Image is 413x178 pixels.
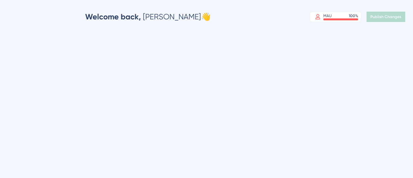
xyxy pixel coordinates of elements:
[85,12,141,21] span: Welcome back,
[349,13,358,18] div: 100 %
[85,12,211,22] div: [PERSON_NAME] 👋
[370,14,401,19] span: Publish Changes
[367,12,405,22] button: Publish Changes
[323,13,332,18] div: MAU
